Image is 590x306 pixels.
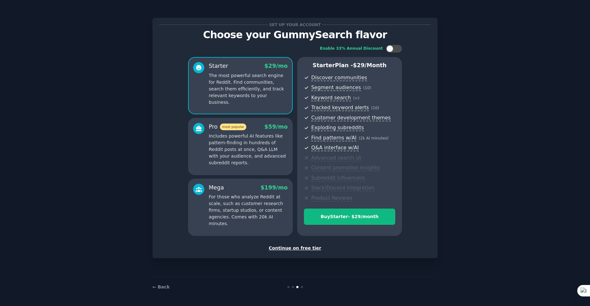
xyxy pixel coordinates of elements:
[209,72,288,106] p: The most powerful search engine for Reddit. Find communities, search them efficiently, and track ...
[264,124,288,130] span: $ 59 /mo
[264,63,288,69] span: $ 29 /mo
[311,165,380,171] span: Content promotion insights
[304,209,395,225] button: BuyStarter- $29/month
[353,62,387,68] span: $ 29 /month
[261,184,288,191] span: $ 199 /mo
[220,124,247,130] span: most popular
[311,75,367,81] span: Discover communities
[209,62,228,70] div: Starter
[209,184,224,192] div: Mega
[359,136,389,140] span: ( 2k AI minutes )
[311,185,374,191] span: Slack/Discord integration
[371,106,379,110] span: ( 10 )
[304,61,395,69] p: Starter Plan -
[311,95,351,101] span: Keyword search
[268,21,322,28] span: Set up your account
[311,135,356,141] span: Find patterns w/AI
[209,123,246,131] div: Pro
[311,195,352,202] span: Product Reviews
[363,86,371,90] span: ( 10 )
[209,194,288,227] p: For those who analyze Reddit at scale, such as customer research firms, startup studios, or conte...
[320,46,383,52] div: Enable 33% Annual Discount
[209,133,288,166] p: Includes powerful AI features like pattern-finding in hundreds of Reddit posts at once, Q&A LLM w...
[353,96,360,100] span: ( ∞ )
[304,213,395,220] div: Buy Starter - $ 29 /month
[311,125,364,131] span: Exploding subreddits
[311,145,359,151] span: Q&A interface w/AI
[311,104,369,111] span: Tracked keyword alerts
[311,84,361,91] span: Segment audiences
[152,284,170,289] a: ← Back
[159,29,431,40] p: Choose your GummySearch flavor
[311,155,361,161] span: Advanced search UI
[311,175,365,181] span: Subreddit influencers
[311,115,391,121] span: Customer development themes
[159,245,431,252] div: Continue on free tier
